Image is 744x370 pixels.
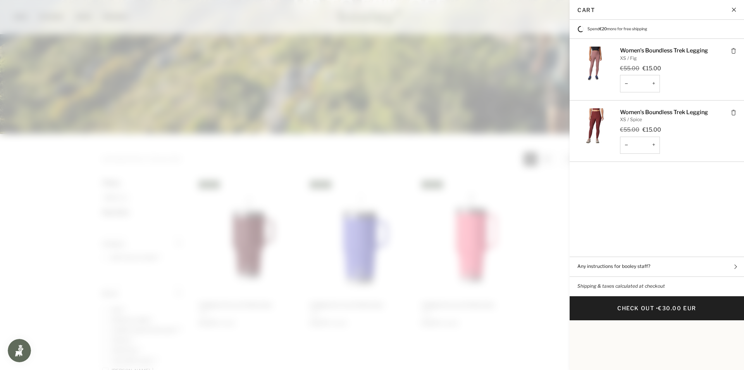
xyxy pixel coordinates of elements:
[577,108,612,154] a: Women&#39;s Boundless Trek Legging - XS / Spice
[577,283,665,289] em: Shipping & taxes calculated at checkout
[620,47,708,54] a: Women's Boundless Trek Legging
[599,26,607,31] span: €20
[658,305,696,311] span: €30.00 EUR
[648,75,660,92] button: +
[620,55,727,62] p: XS / Fig
[648,137,660,154] button: +
[577,47,612,82] img: Women&#39;s Boundless Trek Legging - XS / Fig
[574,334,739,354] iframe: PayPal-paypal
[570,257,744,276] button: Any instructions for booley staff?
[8,339,31,362] iframe: Button to open loyalty program pop-up
[620,116,727,123] p: XS / Spice
[620,126,639,134] del: €55.00
[577,47,612,92] a: Women&#39;s Boundless Trek Legging - XS / Fig
[642,64,661,73] mark: €15.00
[570,296,744,320] button: Check Out •€30.00 EUR
[587,26,647,31] span: Spend more for free shipping
[577,108,612,143] img: Women&#39;s Boundless Trek Legging - XS / Spice
[620,75,632,92] button: −
[620,64,639,73] del: €55.00
[620,137,632,154] button: −
[642,126,661,134] mark: €15.00
[620,109,708,116] a: Women's Boundless Trek Legging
